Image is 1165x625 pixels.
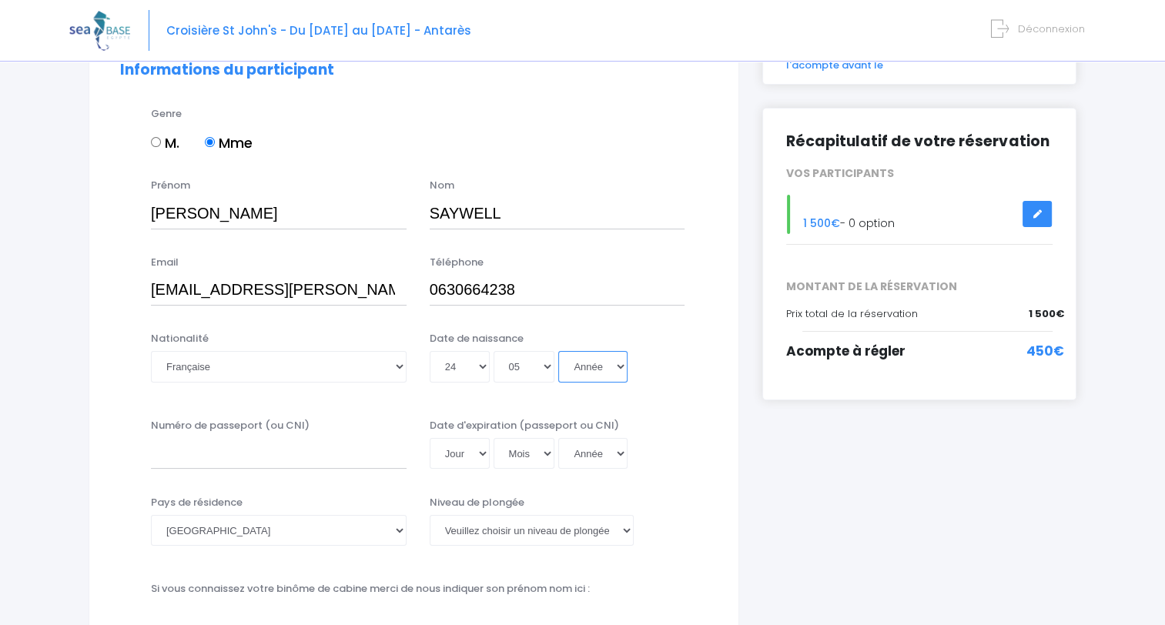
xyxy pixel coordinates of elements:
[786,306,918,321] span: Prix total de la réservation
[775,279,1064,295] span: MONTANT DE LA RÉSERVATION
[151,178,190,193] label: Prénom
[775,195,1064,234] div: - 0 option
[166,22,471,38] span: Croisière St John's - Du [DATE] au [DATE] - Antarès
[430,331,524,346] label: Date de naissance
[151,495,243,510] label: Pays de résidence
[430,178,454,193] label: Nom
[151,132,179,153] label: M.
[151,418,310,433] label: Numéro de passeport (ou CNI)
[430,495,524,510] label: Niveau de plongée
[151,331,209,346] label: Nationalité
[151,137,161,147] input: M.
[786,342,906,360] span: Acompte à régler
[430,255,484,270] label: Téléphone
[803,216,840,231] span: 1 500€
[205,132,253,153] label: Mme
[205,137,215,147] input: Mme
[120,62,708,79] h2: Informations du participant
[1026,342,1064,362] span: 450€
[151,106,182,122] label: Genre
[151,255,179,270] label: Email
[430,418,619,433] label: Date d'expiration (passeport ou CNI)
[1018,22,1085,36] span: Déconnexion
[786,132,1053,151] h2: Récapitulatif de votre réservation
[775,165,1064,182] div: VOS PARTICIPANTS
[151,581,590,597] label: Si vous connaissez votre binôme de cabine merci de nous indiquer son prénom nom ici :
[1029,306,1064,322] span: 1 500€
